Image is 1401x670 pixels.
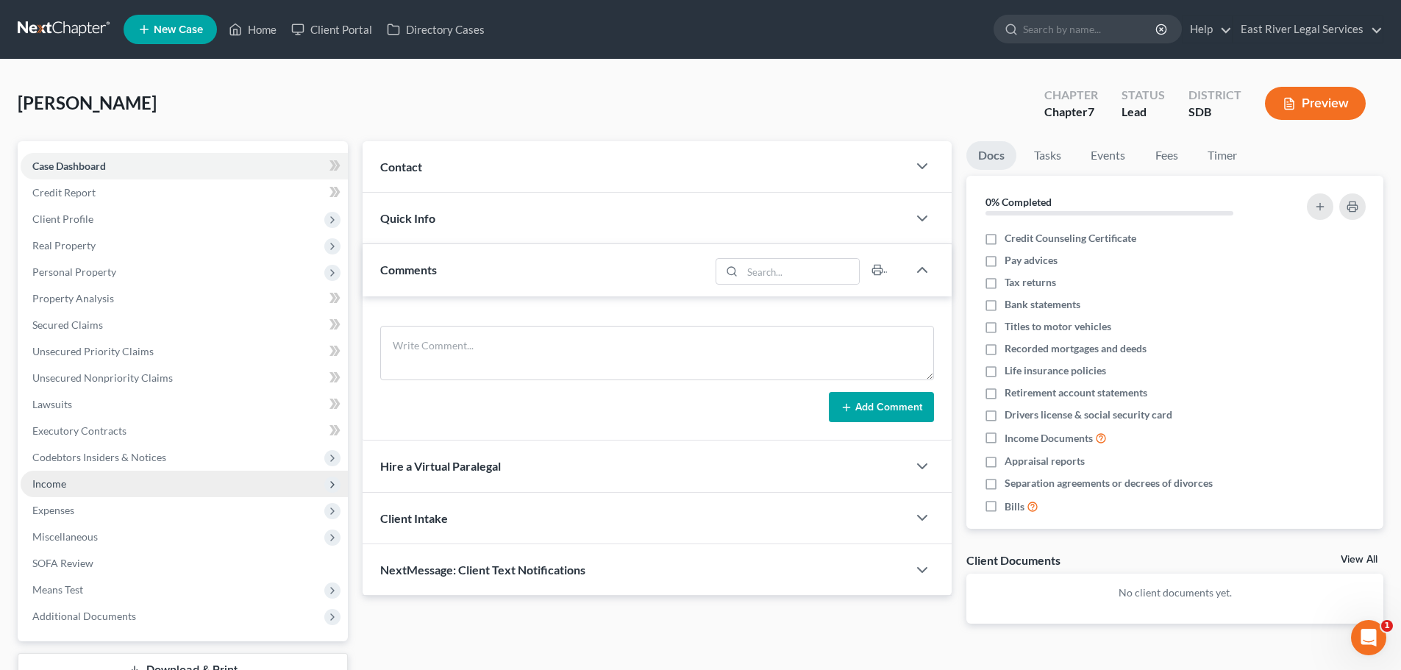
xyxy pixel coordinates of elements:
[32,477,66,490] span: Income
[1079,141,1137,170] a: Events
[743,259,860,284] input: Search...
[985,196,1052,208] strong: 0% Completed
[21,153,348,179] a: Case Dashboard
[1143,141,1190,170] a: Fees
[32,424,126,437] span: Executory Contracts
[32,213,93,225] span: Client Profile
[1005,319,1111,334] span: Titles to motor vehicles
[379,16,492,43] a: Directory Cases
[1044,87,1098,104] div: Chapter
[1005,275,1056,290] span: Tax returns
[1005,454,1085,468] span: Appraisal reports
[21,179,348,206] a: Credit Report
[32,398,72,410] span: Lawsuits
[1122,87,1165,104] div: Status
[32,504,74,516] span: Expenses
[284,16,379,43] a: Client Portal
[1005,253,1058,268] span: Pay advices
[1351,620,1386,655] iframe: Intercom live chat
[32,530,98,543] span: Miscellaneous
[221,16,284,43] a: Home
[1005,407,1172,422] span: Drivers license & social security card
[1005,297,1080,312] span: Bank statements
[1341,555,1377,565] a: View All
[978,585,1372,600] p: No client documents yet.
[32,186,96,199] span: Credit Report
[32,160,106,172] span: Case Dashboard
[380,211,435,225] span: Quick Info
[1265,87,1366,120] button: Preview
[21,550,348,577] a: SOFA Review
[1005,499,1024,514] span: Bills
[1005,231,1136,246] span: Credit Counseling Certificate
[32,265,116,278] span: Personal Property
[32,345,154,357] span: Unsecured Priority Claims
[21,285,348,312] a: Property Analysis
[829,392,934,423] button: Add Comment
[1005,363,1106,378] span: Life insurance policies
[32,239,96,252] span: Real Property
[1005,385,1147,400] span: Retirement account statements
[1023,15,1158,43] input: Search by name...
[32,583,83,596] span: Means Test
[21,338,348,365] a: Unsecured Priority Claims
[380,160,422,174] span: Contact
[18,92,157,113] span: [PERSON_NAME]
[966,141,1016,170] a: Docs
[32,557,93,569] span: SOFA Review
[1196,141,1249,170] a: Timer
[1122,104,1165,121] div: Lead
[154,24,203,35] span: New Case
[1044,104,1098,121] div: Chapter
[1188,104,1241,121] div: SDB
[1188,87,1241,104] div: District
[380,263,437,277] span: Comments
[32,318,103,331] span: Secured Claims
[1005,431,1093,446] span: Income Documents
[32,292,114,304] span: Property Analysis
[380,563,585,577] span: NextMessage: Client Text Notifications
[21,418,348,444] a: Executory Contracts
[380,459,501,473] span: Hire a Virtual Paralegal
[966,552,1060,568] div: Client Documents
[21,391,348,418] a: Lawsuits
[32,451,166,463] span: Codebtors Insiders & Notices
[1005,341,1147,356] span: Recorded mortgages and deeds
[32,610,136,622] span: Additional Documents
[1022,141,1073,170] a: Tasks
[1233,16,1383,43] a: East River Legal Services
[21,365,348,391] a: Unsecured Nonpriority Claims
[21,312,348,338] a: Secured Claims
[1183,16,1232,43] a: Help
[1381,620,1393,632] span: 1
[1005,476,1213,491] span: Separation agreements or decrees of divorces
[32,371,173,384] span: Unsecured Nonpriority Claims
[1088,104,1094,118] span: 7
[380,511,448,525] span: Client Intake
